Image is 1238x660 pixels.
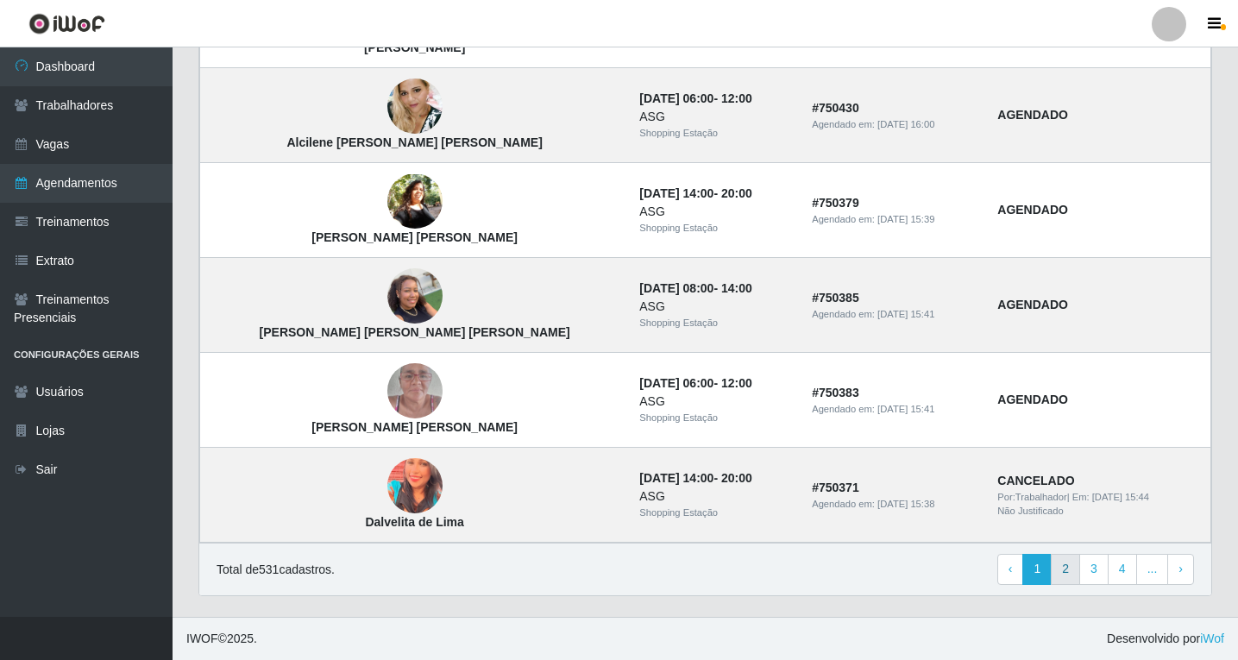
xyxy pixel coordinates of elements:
time: 20:00 [721,471,752,485]
span: IWOF [186,632,218,645]
a: 4 [1108,554,1137,585]
a: ... [1136,554,1169,585]
time: [DATE] 15:38 [877,499,934,509]
div: | Em: [997,490,1200,505]
strong: - [639,91,751,105]
a: 2 [1051,554,1080,585]
div: Shopping Estação [639,126,791,141]
span: ‹ [1009,562,1013,575]
time: [DATE] 06:00 [639,376,713,390]
div: ASG [639,203,791,221]
div: Agendado em: [812,402,977,417]
div: ASG [639,108,791,126]
div: Shopping Estação [639,221,791,236]
div: Agendado em: [812,497,977,512]
strong: [PERSON_NAME] [364,41,465,54]
strong: [PERSON_NAME] [PERSON_NAME] [PERSON_NAME] [260,325,570,339]
strong: # 750379 [812,196,859,210]
img: CoreUI Logo [28,13,105,35]
a: Next [1167,554,1194,585]
strong: # 750371 [812,481,859,494]
div: Agendado em: [812,212,977,227]
strong: AGENDADO [997,108,1068,122]
div: ASG [639,487,791,506]
a: 3 [1079,554,1109,585]
strong: - [639,376,751,390]
span: © 2025 . [186,630,257,648]
img: Elicelia Fernandes Ferreira Rezende [387,174,443,229]
div: Shopping Estação [639,411,791,425]
div: Agendado em: [812,117,977,132]
img: Alcilene Martiniano Souza Freire [387,68,443,144]
time: [DATE] 15:39 [877,214,934,224]
time: [DATE] 08:00 [639,281,713,295]
time: 12:00 [721,376,752,390]
strong: AGENDADO [997,393,1068,406]
div: Shopping Estação [639,316,791,330]
strong: AGENDADO [997,298,1068,311]
time: [DATE] 15:41 [877,309,934,319]
div: Não Justificado [997,504,1200,519]
strong: # 750383 [812,386,859,399]
time: [DATE] 15:41 [877,404,934,414]
span: › [1178,562,1183,575]
div: Shopping Estação [639,506,791,520]
a: Previous [997,554,1024,585]
time: [DATE] 06:00 [639,91,713,105]
strong: CANCELADO [997,474,1074,487]
span: Por: Trabalhador [997,492,1066,502]
strong: # 750385 [812,291,859,305]
strong: [PERSON_NAME] [PERSON_NAME] [311,230,518,244]
img: Dalvelita de Lima [387,451,443,520]
span: Desenvolvido por [1107,630,1224,648]
time: [DATE] 15:44 [1092,492,1149,502]
strong: - [639,281,751,295]
nav: pagination [997,554,1194,585]
a: iWof [1200,632,1224,645]
time: 12:00 [721,91,752,105]
time: 20:00 [721,186,752,200]
time: [DATE] 16:00 [877,119,934,129]
div: ASG [639,298,791,316]
div: ASG [639,393,791,411]
img: Alana Tainara De Luna Freire [387,260,443,333]
p: Total de 531 cadastros. [217,561,335,579]
time: [DATE] 14:00 [639,471,713,485]
img: Jacqueline Maria da Cunha Freire [387,355,443,428]
strong: - [639,186,751,200]
strong: [PERSON_NAME] [PERSON_NAME] [311,420,518,434]
strong: Alcilene [PERSON_NAME] [PERSON_NAME] [286,135,542,149]
time: [DATE] 14:00 [639,186,713,200]
strong: - [639,471,751,485]
strong: # 750430 [812,101,859,115]
a: 1 [1022,554,1052,585]
div: Agendado em: [812,307,977,322]
strong: AGENDADO [997,203,1068,217]
strong: Dalvelita de Lima [365,515,463,529]
time: 14:00 [721,281,752,295]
